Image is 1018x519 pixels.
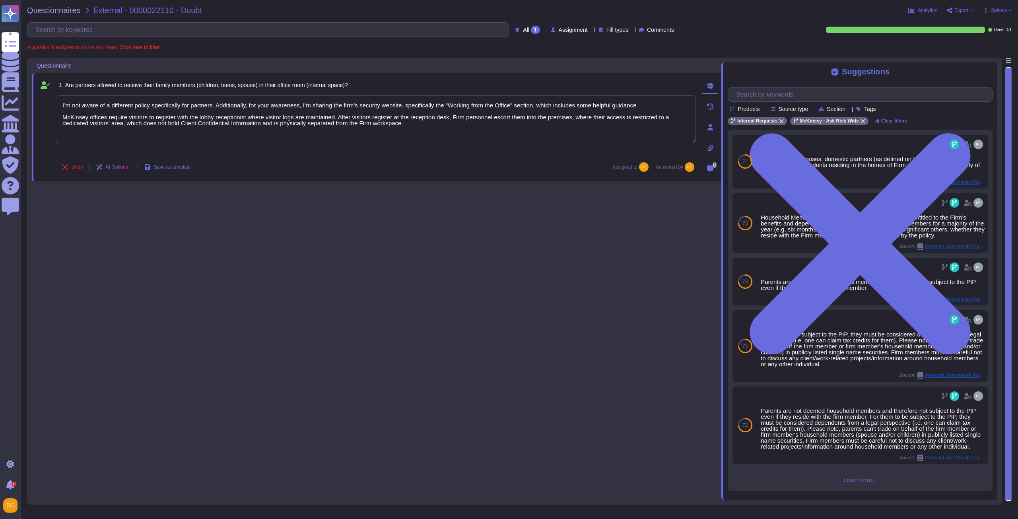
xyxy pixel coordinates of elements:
span: Analytics [918,8,937,13]
img: user [973,391,983,401]
span: AI Options [106,165,128,169]
span: 74 [742,159,748,164]
button: Save as template [138,159,197,175]
img: user [3,498,17,513]
input: Search by keywords [31,23,509,37]
span: 73 [742,221,748,225]
img: user [973,140,983,149]
span: A question is assigned to you or your team. [27,45,160,50]
span: Are partners allowed to receive their family members (children, teens, spouse) in their office ro... [65,82,348,88]
span: Options [991,8,1007,13]
span: All [523,27,529,33]
span: Source: [899,455,985,461]
span: Load more... [728,477,993,483]
span: 0 [713,162,717,168]
button: user [2,497,23,514]
button: Analytics [908,7,937,14]
span: Personal Investments Policy (PIP) - FAQs [925,455,985,460]
span: Assigned to [612,162,653,172]
span: Answered by [656,165,683,169]
span: Questionnaire [37,63,71,68]
span: External - 0000022110 - Doubt [93,6,202,14]
span: 1 / 1 [1006,28,1012,32]
img: user [685,162,694,172]
div: 9+ [12,482,16,486]
img: user [973,198,983,208]
div: 1 [531,26,540,34]
span: Assignment [559,27,588,33]
span: Done: [994,28,1004,32]
span: 72 [742,423,748,428]
button: Undo [56,159,89,175]
span: Undo [72,165,83,169]
textarea: I’m not aware of a different policy specifically for partners. Additionally, for your awareness, ... [56,95,696,143]
span: Save as template [154,165,191,169]
span: Questionnaires [27,6,81,14]
img: user [639,162,649,172]
img: user [973,315,983,325]
span: 73 [742,344,748,348]
span: 1 [56,82,62,88]
span: Export [954,8,968,13]
span: 73 [742,279,748,284]
img: user [973,262,983,272]
input: Search by keywords [732,87,992,101]
div: Parents are not deemed household members and therefore not subject to the PIP even if they reside... [761,408,985,449]
span: Comments [647,27,674,33]
b: Click here to filter [118,45,160,50]
span: Fill types [606,27,628,33]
